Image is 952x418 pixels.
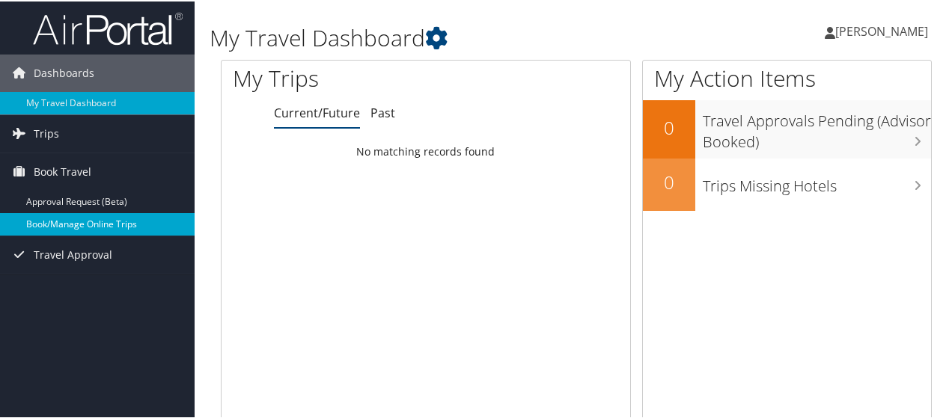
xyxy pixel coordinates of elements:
[643,114,695,139] h2: 0
[34,235,112,272] span: Travel Approval
[643,157,931,209] a: 0Trips Missing Hotels
[233,61,448,93] h1: My Trips
[210,21,698,52] h1: My Travel Dashboard
[370,103,395,120] a: Past
[703,167,931,195] h3: Trips Missing Hotels
[34,53,94,90] span: Dashboards
[835,22,928,38] span: [PERSON_NAME]
[825,7,943,52] a: [PERSON_NAME]
[643,61,931,93] h1: My Action Items
[34,152,91,189] span: Book Travel
[33,10,183,45] img: airportal-logo.png
[643,168,695,194] h2: 0
[643,99,931,156] a: 0Travel Approvals Pending (Advisor Booked)
[222,137,630,164] td: No matching records found
[703,102,931,151] h3: Travel Approvals Pending (Advisor Booked)
[274,103,360,120] a: Current/Future
[34,114,59,151] span: Trips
